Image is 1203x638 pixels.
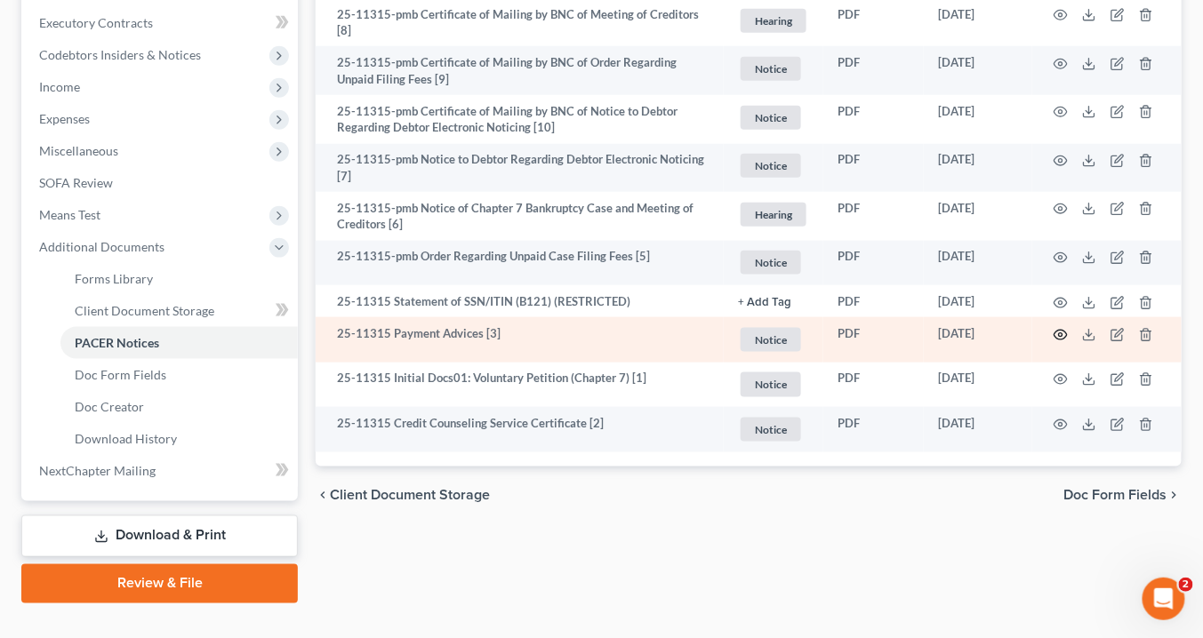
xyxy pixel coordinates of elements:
a: Notice [738,54,809,84]
a: Forms Library [60,263,298,295]
td: [DATE] [924,407,1032,452]
a: Notice [738,415,809,444]
span: Codebtors Insiders & Notices [39,47,201,62]
span: Means Test [39,207,100,222]
span: Notice [741,328,801,352]
i: chevron_left [316,488,330,502]
span: Notice [741,57,801,81]
a: PACER Notices [60,327,298,359]
a: Notice [738,103,809,132]
td: 25-11315 Credit Counseling Service Certificate [2] [316,407,724,452]
button: Doc Form Fields chevron_right [1064,488,1182,502]
a: Download History [60,423,298,455]
td: PDF [823,192,924,241]
span: Doc Form Fields [1064,488,1167,502]
span: Client Document Storage [330,488,490,502]
td: PDF [823,363,924,408]
td: 25-11315-pmb Order Regarding Unpaid Case Filing Fees [5] [316,241,724,286]
a: Doc Form Fields [60,359,298,391]
td: PDF [823,317,924,363]
span: Hearing [741,9,806,33]
td: PDF [823,285,924,317]
span: Doc Form Fields [75,367,166,382]
span: Forms Library [75,271,153,286]
span: Additional Documents [39,239,164,254]
a: Notice [738,151,809,180]
td: 25-11315-pmb Notice to Debtor Regarding Debtor Electronic Noticing [7] [316,144,724,193]
td: [DATE] [924,192,1032,241]
a: Doc Creator [60,391,298,423]
i: chevron_right [1167,488,1182,502]
a: Download & Print [21,515,298,557]
span: Expenses [39,111,90,126]
span: SOFA Review [39,175,113,190]
td: 25-11315-pmb Notice of Chapter 7 Bankruptcy Case and Meeting of Creditors [6] [316,192,724,241]
td: [DATE] [924,317,1032,363]
span: PACER Notices [75,335,159,350]
span: Income [39,79,80,94]
a: NextChapter Mailing [25,455,298,487]
a: Notice [738,370,809,399]
a: Executory Contracts [25,7,298,39]
a: Notice [738,248,809,277]
span: Executory Contracts [39,15,153,30]
td: [DATE] [924,241,1032,286]
span: Notice [741,251,801,275]
span: Hearing [741,203,806,227]
span: Client Document Storage [75,303,214,318]
td: PDF [823,95,924,144]
span: 2 [1179,578,1193,592]
td: PDF [823,407,924,452]
a: + Add Tag [738,293,809,310]
span: Doc Creator [75,399,144,414]
td: 25-11315 Payment Advices [3] [316,317,724,363]
span: Miscellaneous [39,143,118,158]
span: Download History [75,431,177,446]
span: Notice [741,106,801,130]
td: [DATE] [924,95,1032,144]
a: SOFA Review [25,167,298,199]
td: [DATE] [924,363,1032,408]
td: [DATE] [924,46,1032,95]
td: PDF [823,144,924,193]
span: NextChapter Mailing [39,463,156,478]
td: [DATE] [924,285,1032,317]
span: Notice [741,418,801,442]
span: Notice [741,372,801,396]
a: Notice [738,325,809,355]
td: 25-11315-pmb Certificate of Mailing by BNC of Order Regarding Unpaid Filing Fees [9] [316,46,724,95]
td: PDF [823,46,924,95]
a: Hearing [738,6,809,36]
a: Hearing [738,200,809,229]
td: [DATE] [924,144,1032,193]
td: 25-11315 Statement of SSN/ITIN (B121) (RESTRICTED) [316,285,724,317]
iframe: Intercom live chat [1143,578,1185,620]
a: Client Document Storage [60,295,298,327]
button: chevron_left Client Document Storage [316,488,490,502]
a: Review & File [21,564,298,603]
td: 25-11315-pmb Certificate of Mailing by BNC of Notice to Debtor Regarding Debtor Electronic Notici... [316,95,724,144]
button: + Add Tag [738,297,791,308]
td: PDF [823,241,924,286]
span: Notice [741,154,801,178]
td: 25-11315 Initial Docs01: Voluntary Petition (Chapter 7) [1] [316,363,724,408]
